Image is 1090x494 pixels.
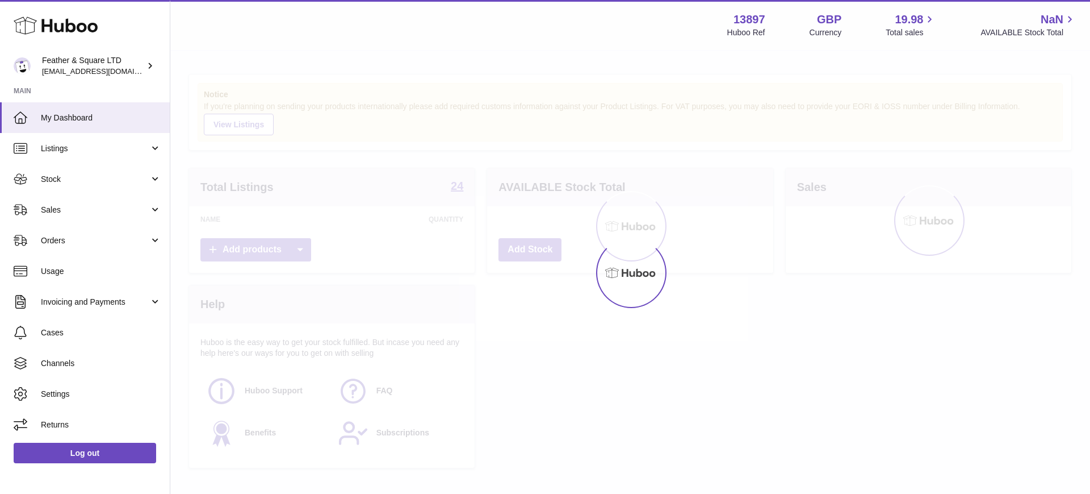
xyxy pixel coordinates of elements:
span: My Dashboard [41,113,161,123]
span: Stock [41,174,149,185]
span: Listings [41,143,149,154]
div: Feather & Square LTD [42,55,144,77]
span: Settings [41,389,161,400]
span: NaN [1041,12,1063,27]
img: feathernsquare@gmail.com [14,57,31,74]
a: NaN AVAILABLE Stock Total [980,12,1076,38]
span: AVAILABLE Stock Total [980,27,1076,38]
span: Invoicing and Payments [41,297,149,308]
span: 19.98 [895,12,923,27]
span: Sales [41,205,149,215]
span: Returns [41,420,161,430]
span: Orders [41,235,149,246]
a: Log out [14,443,156,463]
span: [EMAIL_ADDRESS][DOMAIN_NAME] [42,67,167,76]
div: Huboo Ref [727,27,765,38]
span: Total sales [886,27,936,38]
strong: GBP [817,12,841,27]
div: Currency [810,27,842,38]
span: Cases [41,327,161,338]
strong: 13897 [733,12,765,27]
span: Channels [41,358,161,369]
span: Usage [41,266,161,277]
a: 19.98 Total sales [886,12,936,38]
